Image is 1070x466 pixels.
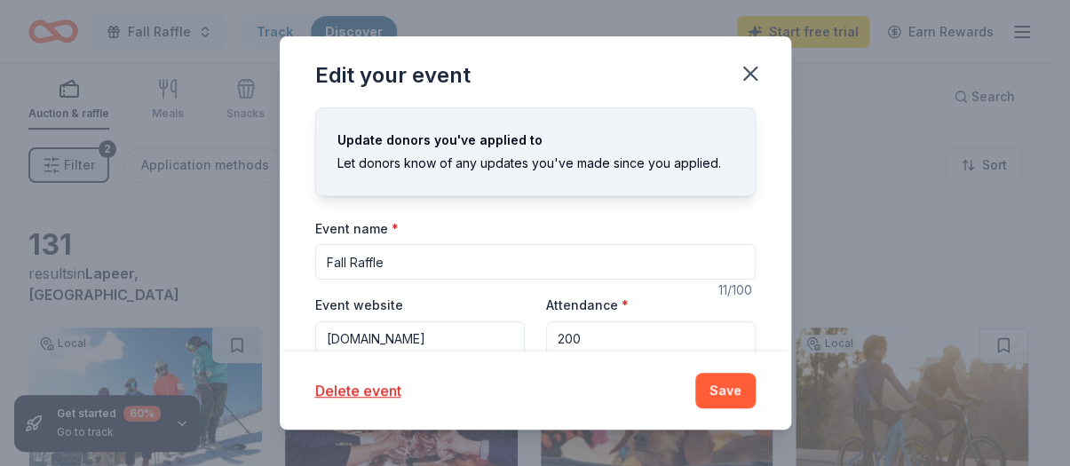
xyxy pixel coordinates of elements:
[718,280,756,301] div: 11 /100
[695,373,756,408] button: Save
[315,61,471,90] div: Edit your event
[315,321,525,357] input: https://www...
[337,130,733,151] div: Update donors you've applied to
[315,380,401,401] button: Delete event
[546,296,629,314] label: Attendance
[315,220,399,238] label: Event name
[546,321,756,357] input: 20
[315,244,756,280] input: Spring Fundraiser
[337,153,733,174] div: Let donors know of any updates you've made since you applied.
[315,296,403,314] label: Event website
